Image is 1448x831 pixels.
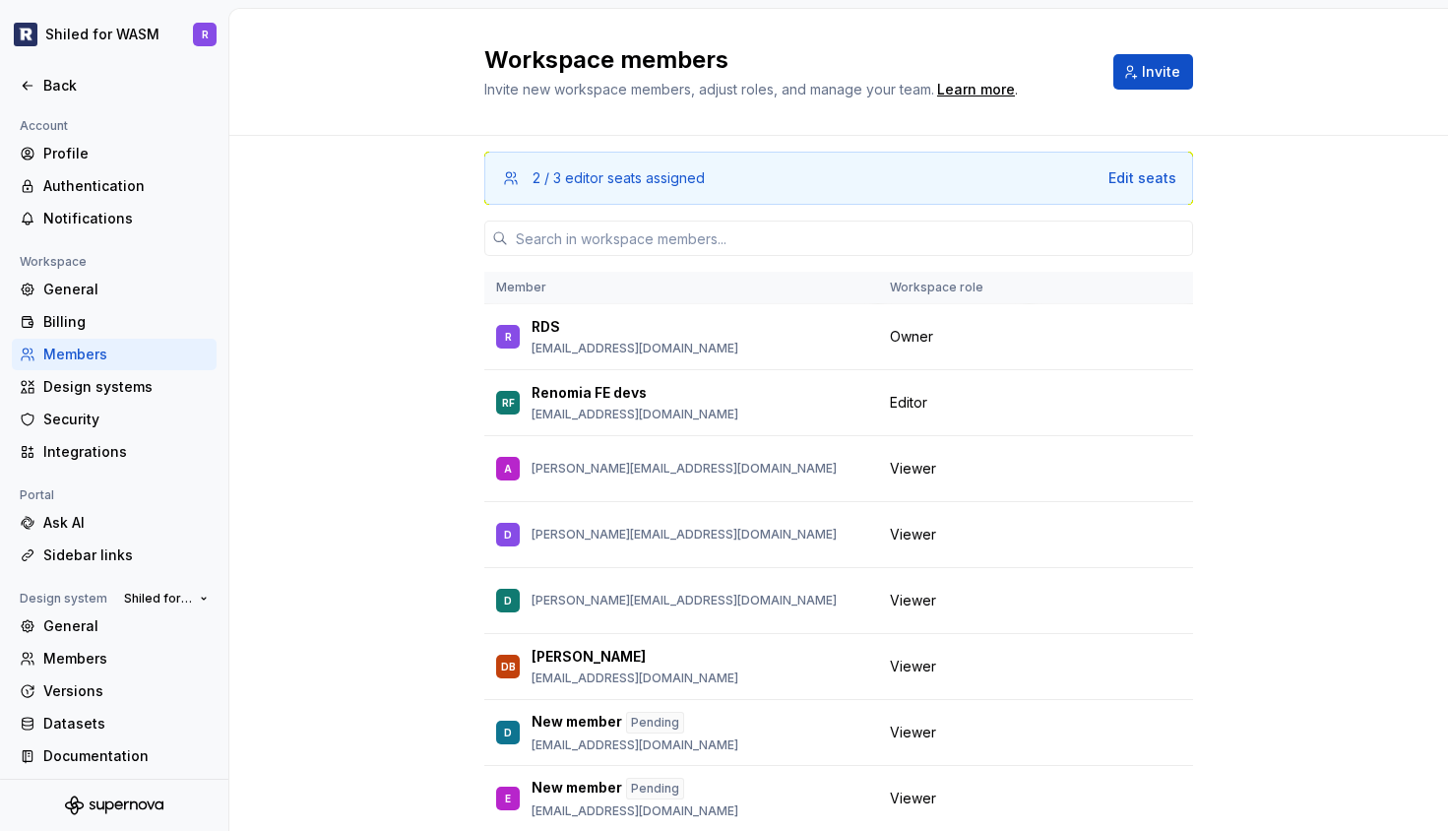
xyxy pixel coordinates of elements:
span: Viewer [890,789,936,808]
div: General [43,616,209,636]
button: Shiled for WASMR [4,13,224,56]
a: Back [12,70,217,101]
th: Workspace role [878,272,1029,304]
div: Pending [626,712,684,734]
a: Sidebar links [12,540,217,571]
a: General [12,274,217,305]
div: D [504,525,512,544]
a: General [12,610,217,642]
div: Members [43,649,209,669]
a: Versions [12,675,217,707]
span: Viewer [890,591,936,610]
span: Viewer [890,723,936,742]
p: [EMAIL_ADDRESS][DOMAIN_NAME] [532,737,738,753]
div: 2 / 3 editor seats assigned [533,168,705,188]
div: Design system [12,587,115,610]
span: Editor [890,393,927,413]
div: Versions [43,681,209,701]
span: Owner [890,327,933,347]
div: D [504,723,512,742]
div: Portal [12,483,62,507]
p: Renomia FE devs [532,383,647,403]
div: Ask AI [43,513,209,533]
svg: Supernova Logo [65,796,163,815]
div: Design systems [43,377,209,397]
a: Authentication [12,170,217,202]
div: Pending [626,778,684,799]
span: Viewer [890,459,936,479]
p: RDS [532,317,560,337]
div: Back [43,76,209,96]
div: Profile [43,144,209,163]
span: Invite [1142,62,1180,82]
p: [EMAIL_ADDRESS][DOMAIN_NAME] [532,341,738,356]
div: R [202,27,209,42]
div: E [505,789,511,808]
p: [PERSON_NAME][EMAIL_ADDRESS][DOMAIN_NAME] [532,527,837,543]
span: Shiled for WASM [124,591,192,607]
p: New member [532,778,622,799]
p: [PERSON_NAME][EMAIL_ADDRESS][DOMAIN_NAME] [532,461,837,477]
div: General [43,280,209,299]
div: Account [12,114,76,138]
p: New member [532,712,622,734]
a: Notifications [12,203,217,234]
div: Billing [43,312,209,332]
img: 5b96a3ba-bdbe-470d-a859-c795f8f9d209.png [14,23,37,46]
div: Datasets [43,714,209,734]
a: Ask AI [12,507,217,539]
a: Documentation [12,740,217,772]
a: Integrations [12,436,217,468]
a: Design systems [12,371,217,403]
h2: Workspace members [484,44,1090,76]
p: [PERSON_NAME] [532,647,646,667]
span: Viewer [890,525,936,544]
div: Shiled for WASM [45,25,159,44]
button: Edit seats [1108,168,1176,188]
div: Integrations [43,442,209,462]
div: R [505,327,512,347]
div: Workspace [12,250,94,274]
div: Authentication [43,176,209,196]
a: Members [12,339,217,370]
p: [PERSON_NAME][EMAIL_ADDRESS][DOMAIN_NAME] [532,593,837,608]
div: RF [502,393,515,413]
button: Invite [1113,54,1193,90]
a: Members [12,643,217,674]
span: . [934,83,1018,97]
a: Billing [12,306,217,338]
div: DB [501,657,516,676]
input: Search in workspace members... [508,221,1193,256]
p: [EMAIL_ADDRESS][DOMAIN_NAME] [532,671,738,686]
p: [EMAIL_ADDRESS][DOMAIN_NAME] [532,803,738,819]
a: Profile [12,138,217,169]
div: A [504,459,512,479]
a: Datasets [12,708,217,739]
th: Member [484,272,878,304]
div: Sidebar links [43,545,209,565]
div: Members [43,345,209,364]
a: Security [12,404,217,435]
span: Invite new workspace members, adjust roles, and manage your team. [484,81,934,97]
div: Documentation [43,746,209,766]
a: Learn more [937,80,1015,99]
div: D [504,591,512,610]
p: [EMAIL_ADDRESS][DOMAIN_NAME] [532,407,738,422]
div: Notifications [43,209,209,228]
span: Viewer [890,657,936,676]
div: Security [43,410,209,429]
